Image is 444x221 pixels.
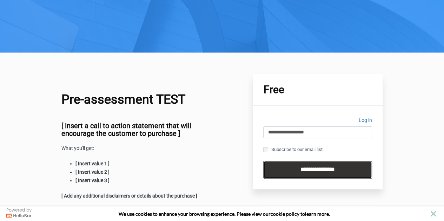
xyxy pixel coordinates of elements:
strong: [ Insert value 1 ] [75,161,110,166]
p: What you'll get: [61,144,219,153]
button: close [429,209,438,218]
span: We use cookies to enhance your browsing experience. Please view our [119,211,271,217]
strong: [ Insert value 2 ] [75,169,110,175]
strong: to [300,211,305,217]
span: learn more. [305,211,330,217]
h1: Free [263,84,372,95]
input: Subscribe to our email list. [263,147,268,152]
strong: [ Insert value 3 ] [75,178,110,183]
strong: [ Add any additional disclaimers or details about the purchase ] [61,193,197,199]
a: cookie policy [271,211,299,217]
label: Subscribe to our email list. [263,146,323,153]
a: Log in [359,116,372,126]
h3: [ Insert a call to action statement that will encourage the customer to purchase ] [61,122,219,137]
h1: Pre-assessment TEST [61,91,219,108]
